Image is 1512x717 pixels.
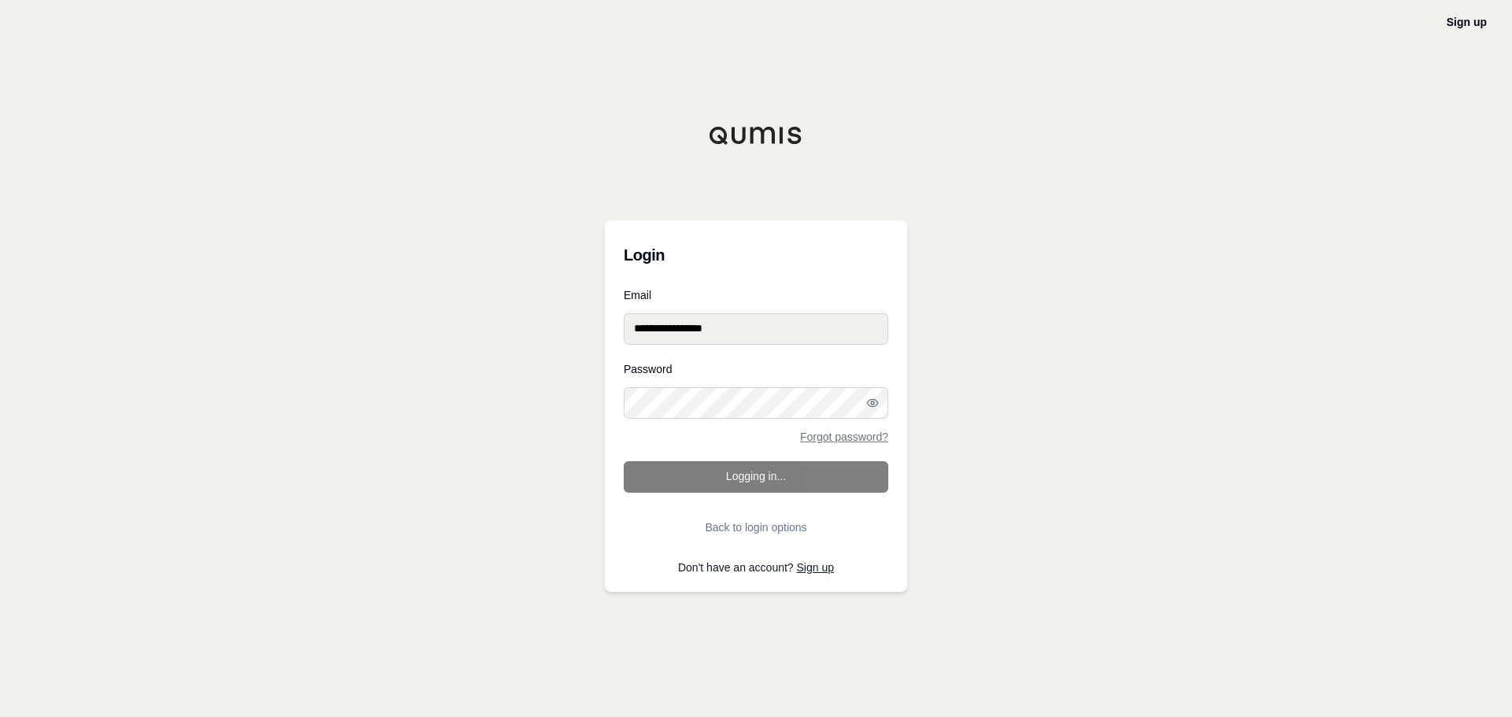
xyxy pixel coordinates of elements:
[709,126,803,145] img: Qumis
[624,290,888,301] label: Email
[624,239,888,271] h3: Login
[624,364,888,375] label: Password
[800,431,888,442] a: Forgot password?
[797,561,834,574] a: Sign up
[624,562,888,573] p: Don't have an account?
[1447,16,1487,28] a: Sign up
[624,512,888,543] button: Back to login options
